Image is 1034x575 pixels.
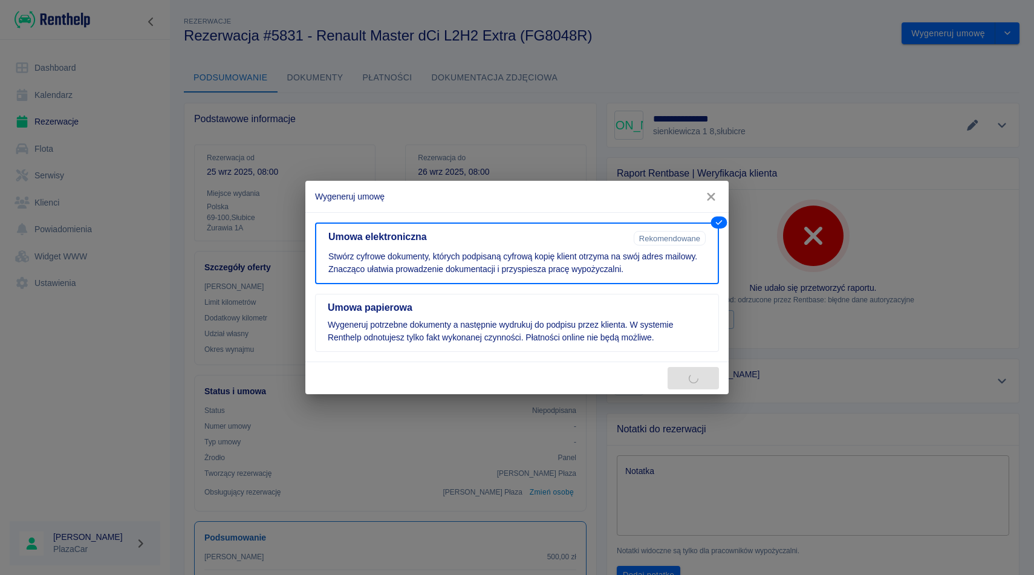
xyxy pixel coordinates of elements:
p: Stwórz cyfrowe dokumenty, których podpisaną cyfrową kopię klient otrzyma na swój adres mailowy. Z... [328,250,706,276]
h5: Umowa elektroniczna [328,231,629,243]
h5: Umowa papierowa [328,302,706,314]
button: Umowa elektronicznaRekomendowaneStwórz cyfrowe dokumenty, których podpisaną cyfrową kopię klient ... [315,223,719,284]
p: Wygeneruj potrzebne dokumenty a następnie wydrukuj do podpisu przez klienta. W systemie Renthelp ... [328,319,706,344]
button: Umowa papierowaWygeneruj potrzebne dokumenty a następnie wydrukuj do podpisu przez klienta. W sys... [315,294,719,352]
h2: Wygeneruj umowę [305,181,729,212]
span: Rekomendowane [634,234,705,243]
